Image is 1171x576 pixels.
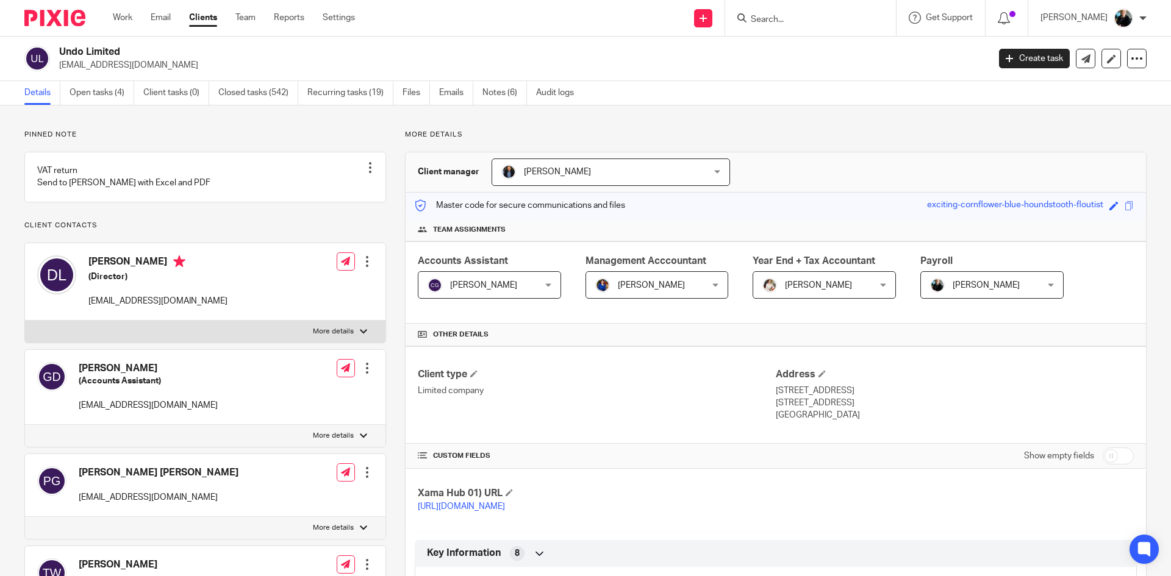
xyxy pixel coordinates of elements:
h4: [PERSON_NAME] [79,558,218,571]
span: Year End + Tax Accountant [753,256,875,266]
label: Show empty fields [1024,450,1094,462]
p: Master code for secure communications and files [415,199,625,212]
h4: [PERSON_NAME] [79,362,218,375]
img: svg%3E [37,466,66,496]
span: Get Support [926,13,973,22]
p: [EMAIL_ADDRESS][DOMAIN_NAME] [88,295,227,307]
span: 8 [515,547,520,560]
a: Details [24,81,60,105]
p: [STREET_ADDRESS] [776,385,1134,397]
p: Pinned note [24,130,386,140]
p: More details [313,523,354,533]
span: [PERSON_NAME] [618,281,685,290]
h4: CUSTOM FIELDS [418,451,776,461]
p: [EMAIL_ADDRESS][DOMAIN_NAME] [79,491,238,503]
a: Notes (6) [482,81,527,105]
a: Recurring tasks (19) [307,81,393,105]
a: Client tasks (0) [143,81,209,105]
span: [PERSON_NAME] [785,281,852,290]
span: Accounts Assistant [418,256,508,266]
p: Limited company [418,385,776,397]
h4: Xama Hub 01) URL [418,487,776,500]
h3: Client manager [418,166,479,178]
a: Audit logs [536,81,583,105]
img: Nicole.jpeg [595,278,610,293]
p: [EMAIL_ADDRESS][DOMAIN_NAME] [59,59,981,71]
img: svg%3E [428,278,442,293]
p: [STREET_ADDRESS] [776,397,1134,409]
span: [PERSON_NAME] [953,281,1020,290]
input: Search [750,15,859,26]
h5: (Accounts Assistant) [79,375,218,387]
p: [EMAIL_ADDRESS][DOMAIN_NAME] [79,399,218,411]
a: Files [403,81,430,105]
span: [PERSON_NAME] [450,281,517,290]
p: Client contacts [24,221,386,230]
h4: [PERSON_NAME] [88,255,227,271]
i: Primary [173,255,185,268]
p: [PERSON_NAME] [1040,12,1108,24]
img: martin-hickman.jpg [501,165,516,179]
p: More details [313,431,354,441]
h5: (Director) [88,271,227,283]
img: svg%3E [24,46,50,71]
p: More details [313,327,354,336]
img: nicky-partington.jpg [930,278,945,293]
a: Closed tasks (542) [218,81,298,105]
a: Reports [274,12,304,24]
div: exciting-cornflower-blue-houndstooth-floutist [927,199,1103,213]
h4: Client type [418,368,776,381]
a: Settings [323,12,355,24]
span: Team assignments [433,225,506,235]
img: nicky-partington.jpg [1114,9,1133,28]
a: Emails [439,81,473,105]
span: Other details [433,330,489,340]
a: Clients [189,12,217,24]
a: Create task [999,49,1070,68]
img: svg%3E [37,255,76,294]
p: More details [405,130,1147,140]
h4: Address [776,368,1134,381]
a: Work [113,12,132,24]
img: Pixie [24,10,85,26]
img: Kayleigh%20Henson.jpeg [762,278,777,293]
h2: Undo Limited [59,46,797,59]
a: Email [151,12,171,24]
span: Key Information [427,547,501,560]
p: [GEOGRAPHIC_DATA] [776,409,1134,421]
span: Management Acccountant [585,256,706,266]
a: Team [235,12,256,24]
span: Payroll [920,256,953,266]
a: Open tasks (4) [70,81,134,105]
a: [URL][DOMAIN_NAME] [418,502,505,511]
img: svg%3E [37,362,66,391]
span: [PERSON_NAME] [524,168,591,176]
h4: [PERSON_NAME] [PERSON_NAME] [79,466,238,479]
